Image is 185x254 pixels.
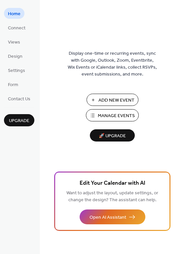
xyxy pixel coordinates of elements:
[8,53,22,60] span: Design
[68,50,157,78] span: Display one-time or recurring events, sync with Google, Outlook, Zoom, Eventbrite, Wix Events or ...
[4,93,34,104] a: Contact Us
[8,81,18,88] span: Form
[86,109,139,121] button: Manage Events
[90,214,126,221] span: Open AI Assistant
[8,11,20,17] span: Home
[4,36,24,47] a: Views
[4,22,29,33] a: Connect
[8,96,30,103] span: Contact Us
[66,189,158,205] span: Want to adjust the layout, update settings, or change the design? The assistant can help.
[9,117,29,124] span: Upgrade
[90,129,135,142] button: 🚀 Upgrade
[94,132,131,141] span: 🚀 Upgrade
[80,209,145,224] button: Open AI Assistant
[4,79,22,90] a: Form
[8,67,25,74] span: Settings
[98,112,135,119] span: Manage Events
[4,8,24,19] a: Home
[8,39,20,46] span: Views
[98,97,134,104] span: Add New Event
[4,50,26,61] a: Design
[80,179,145,188] span: Edit Your Calendar with AI
[4,65,29,76] a: Settings
[4,114,34,126] button: Upgrade
[8,25,25,32] span: Connect
[87,94,138,106] button: Add New Event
